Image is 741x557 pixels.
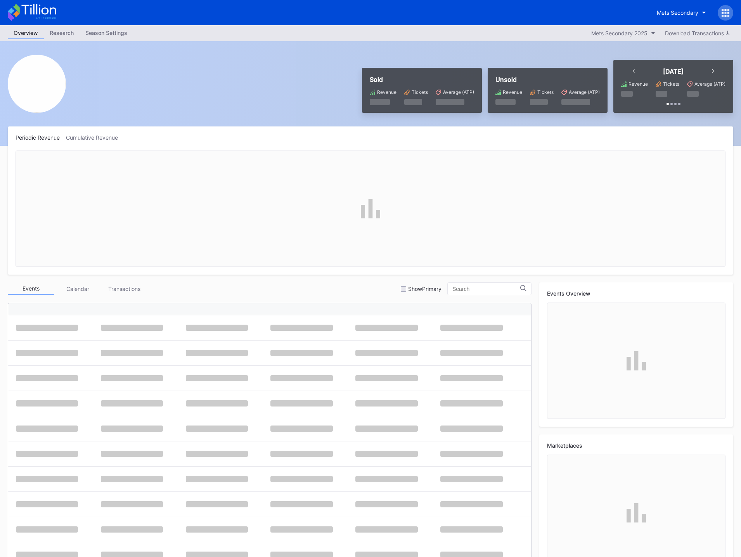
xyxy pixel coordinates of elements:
[657,9,698,16] div: Mets Secondary
[651,5,712,20] button: Mets Secondary
[377,89,396,95] div: Revenue
[443,89,474,95] div: Average (ATP)
[44,27,80,39] a: Research
[408,285,441,292] div: Show Primary
[452,286,520,292] input: Search
[101,283,147,295] div: Transactions
[661,28,733,38] button: Download Transactions
[80,27,133,38] div: Season Settings
[628,81,648,87] div: Revenue
[665,30,729,36] div: Download Transactions
[8,27,44,39] a: Overview
[8,283,54,295] div: Events
[694,81,725,87] div: Average (ATP)
[370,76,474,83] div: Sold
[663,67,684,75] div: [DATE]
[80,27,133,39] a: Season Settings
[503,89,522,95] div: Revenue
[547,290,725,297] div: Events Overview
[537,89,554,95] div: Tickets
[66,134,124,141] div: Cumulative Revenue
[495,76,600,83] div: Unsold
[412,89,428,95] div: Tickets
[547,442,725,449] div: Marketplaces
[44,27,80,38] div: Research
[16,134,66,141] div: Periodic Revenue
[591,30,648,36] div: Mets Secondary 2025
[663,81,679,87] div: Tickets
[54,283,101,295] div: Calendar
[587,28,659,38] button: Mets Secondary 2025
[569,89,600,95] div: Average (ATP)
